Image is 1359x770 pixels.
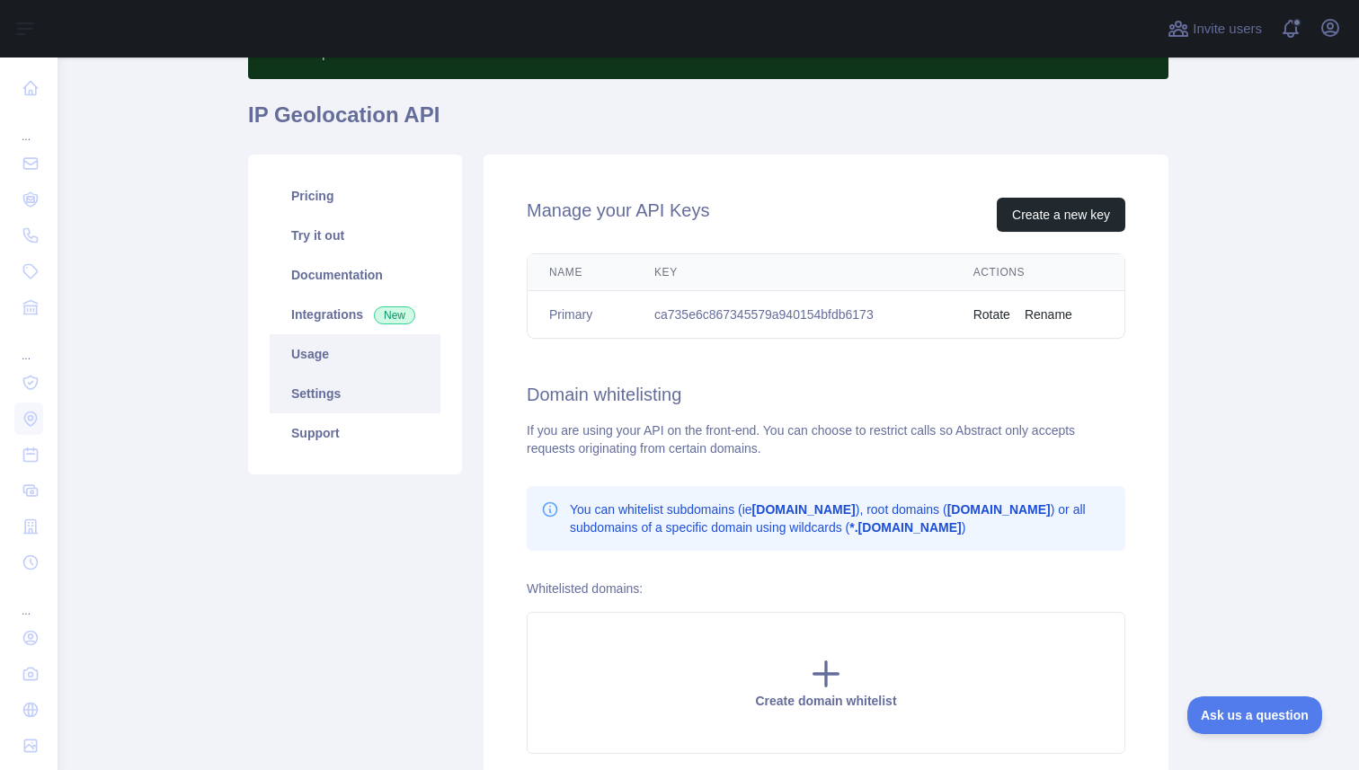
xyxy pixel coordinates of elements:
[1025,305,1072,323] button: Rename
[947,502,1051,517] b: [DOMAIN_NAME]
[270,413,440,453] a: Support
[270,295,440,334] a: Integrations New
[973,305,1010,323] button: Rotate
[1164,14,1266,43] button: Invite users
[1187,696,1323,734] iframe: Toggle Customer Support
[1193,19,1262,40] span: Invite users
[527,421,1125,457] div: If you are using your API on the front-end. You can choose to restrict calls so Abstract only acc...
[270,216,440,255] a: Try it out
[633,291,952,339] td: ca735e6c867345579a940154bfdb6173
[14,327,43,363] div: ...
[248,101,1168,144] h1: IP Geolocation API
[374,306,415,324] span: New
[14,582,43,618] div: ...
[849,520,961,535] b: *.[DOMAIN_NAME]
[270,176,440,216] a: Pricing
[14,108,43,144] div: ...
[570,500,1111,536] p: You can whitelist subdomains (ie ), root domains ( ) or all subdomains of a specific domain using...
[270,334,440,374] a: Usage
[755,694,896,708] span: Create domain whitelist
[997,198,1125,232] button: Create a new key
[528,254,633,291] th: Name
[527,581,643,596] label: Whitelisted domains:
[270,374,440,413] a: Settings
[270,255,440,295] a: Documentation
[528,291,633,339] td: Primary
[752,502,856,517] b: [DOMAIN_NAME]
[952,254,1124,291] th: Actions
[527,382,1125,407] h2: Domain whitelisting
[633,254,952,291] th: Key
[527,198,709,232] h2: Manage your API Keys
